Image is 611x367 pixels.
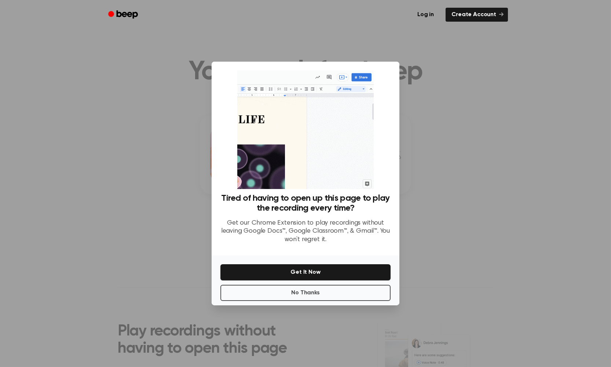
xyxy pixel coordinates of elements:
button: No Thanks [220,285,391,301]
p: Get our Chrome Extension to play recordings without leaving Google Docs™, Google Classroom™, & Gm... [220,219,391,244]
button: Get It Now [220,264,391,280]
h3: Tired of having to open up this page to play the recording every time? [220,193,391,213]
a: Create Account [446,8,508,22]
a: Log in [410,6,441,23]
img: Beep extension in action [237,70,373,189]
a: Beep [103,8,144,22]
